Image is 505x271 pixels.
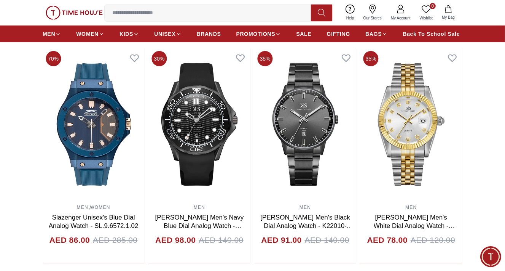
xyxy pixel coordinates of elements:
[119,27,139,41] a: KIDS
[90,205,110,210] a: WOMEN
[43,200,144,263] div: ,
[154,27,181,41] a: UNISEX
[299,205,311,210] a: MEN
[43,48,144,200] img: Slazenger Unisex's Blue Dial Analog Watch - SL.9.6572.1.02
[261,234,301,246] h4: AED 91.00
[151,51,167,66] span: 30%
[46,6,103,20] img: ...
[437,4,459,22] button: My Bag
[199,234,243,246] span: AED 140.00
[367,234,408,246] h4: AED 78.00
[46,51,61,66] span: 70%
[236,27,281,41] a: PROMOTIONS
[405,205,417,210] a: MEN
[403,30,460,38] span: Back To School Sale
[417,15,436,21] span: Wishlist
[439,14,458,20] span: My Bag
[197,30,221,38] span: BRANDS
[343,15,357,21] span: Help
[49,214,139,229] a: Slazenger Unisex's Blue Dial Analog Watch - SL.9.6572.1.02
[154,30,175,38] span: UNISEX
[258,51,273,66] span: 35%
[155,214,244,238] a: [PERSON_NAME] Men's Navy Blue Dial Analog Watch - K22009-BSBN
[260,214,353,238] a: [PERSON_NAME] Men's Black Dial Analog Watch - K22010-GBGB
[148,48,250,200] img: Kenneth Scott Men's Navy Blue Dial Analog Watch - K22009-BSBN
[342,3,359,22] a: Help
[327,27,350,41] a: GIFTING
[194,205,205,210] a: MEN
[49,234,90,246] h4: AED 86.00
[403,27,460,41] a: Back To School Sale
[296,27,311,41] a: SALE
[305,234,349,246] span: AED 140.00
[430,3,436,9] span: 0
[76,27,104,41] a: WOMEN
[197,27,221,41] a: BRANDS
[363,51,379,66] span: 35%
[415,3,437,22] a: 0Wishlist
[155,234,196,246] h4: AED 98.00
[365,27,387,41] a: BAGS
[327,30,350,38] span: GIFTING
[119,30,133,38] span: KIDS
[365,30,382,38] span: BAGS
[43,30,55,38] span: MEN
[43,27,61,41] a: MEN
[374,214,455,238] a: [PERSON_NAME] Men's White Dial Analog Watch - K22036-TBTW
[480,246,501,267] div: Chat Widget
[93,234,137,246] span: AED 285.00
[411,234,455,246] span: AED 120.00
[359,3,386,22] a: Our Stores
[255,48,356,200] img: Kenneth Scott Men's Black Dial Analog Watch - K22010-GBGB
[360,48,462,200] img: Kenneth Scott Men's White Dial Analog Watch - K22036-TBTW
[77,205,88,210] a: MEN
[296,30,311,38] span: SALE
[388,15,414,21] span: My Account
[76,30,99,38] span: WOMEN
[360,15,385,21] span: Our Stores
[236,30,276,38] span: PROMOTIONS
